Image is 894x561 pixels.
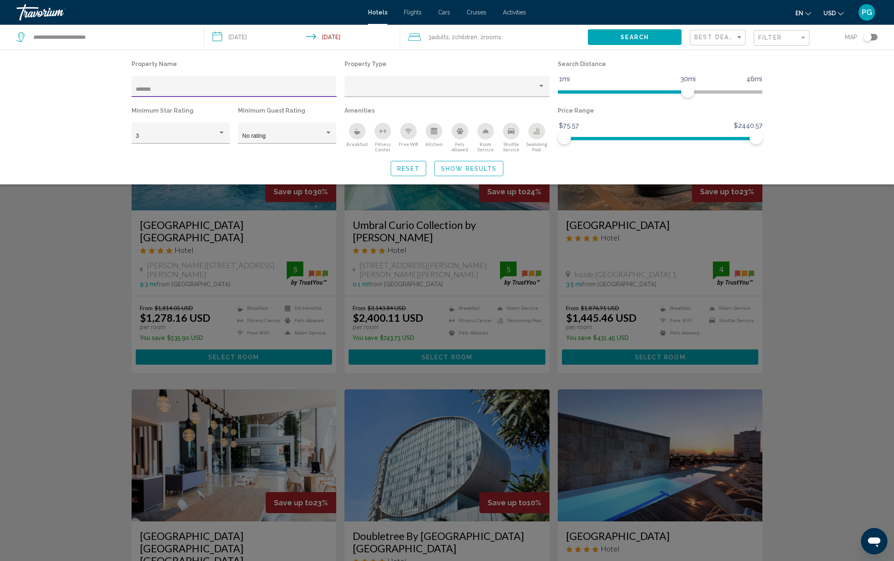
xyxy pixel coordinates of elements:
button: Travelers: 3 adults, 2 children [400,25,588,49]
span: Room Service [473,141,498,152]
mat-select: Property type [349,86,545,93]
span: No rating [242,132,266,139]
span: Swimming Pool [524,141,550,152]
span: Children [455,34,477,40]
span: rooms [484,34,501,40]
button: Kitchen [421,123,447,153]
span: en [795,10,803,16]
button: Filter [754,30,809,47]
a: Cruises [467,9,486,16]
p: Amenities [344,105,550,116]
span: Best Deals [694,34,738,40]
span: Search [620,34,649,41]
div: Hotel Filters [127,58,767,153]
span: 30mi [679,73,697,85]
span: Reset [397,165,420,172]
span: 3 [428,31,449,43]
p: Property Type [344,58,550,70]
span: , 2 [449,31,477,43]
span: $2440.57 [733,120,764,132]
button: Toggle map [857,33,877,41]
a: Flights [404,9,422,16]
span: $75.57 [558,120,580,132]
a: Hotels [368,9,387,16]
button: Show Results [434,161,503,176]
p: Price Range [558,105,763,116]
span: Show Results [441,165,497,172]
span: , 2 [477,31,501,43]
span: Filter [758,34,782,41]
button: Check-in date: Nov 23, 2025 Check-out date: Nov 30, 2025 [204,25,400,49]
span: 46mi [745,73,763,85]
span: Pets Allowed [447,141,472,152]
button: Pets Allowed [447,123,472,153]
span: Kitchen [426,141,443,147]
a: Travorium [17,4,360,21]
button: Search [588,29,682,45]
span: PG [862,8,872,16]
button: User Menu [856,4,877,21]
a: Cars [438,9,450,16]
button: Shuttle Service [498,123,524,153]
button: Reset [391,161,427,176]
span: USD [823,10,836,16]
span: Map [845,31,857,43]
button: Room Service [473,123,498,153]
span: 1mi [558,73,571,85]
button: Change language [795,7,811,19]
span: Free Wifi [399,141,418,147]
span: Breakfast [347,141,368,147]
a: Activities [503,9,526,16]
button: Change currency [823,7,844,19]
p: Minimum Star Rating [132,105,230,116]
p: Search Distance [558,58,763,70]
span: 3 [136,132,139,139]
span: Fitness Center [370,141,396,152]
button: Swimming Pool [524,123,550,153]
p: Minimum Guest Rating [238,105,336,116]
mat-select: Sort by [694,34,743,41]
span: Shuttle Service [498,141,524,152]
button: Free Wifi [396,123,421,153]
p: Property Name [132,58,337,70]
button: Fitness Center [370,123,396,153]
iframe: Button to launch messaging window [861,528,887,554]
span: Adults [432,34,449,40]
button: Breakfast [344,123,370,153]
